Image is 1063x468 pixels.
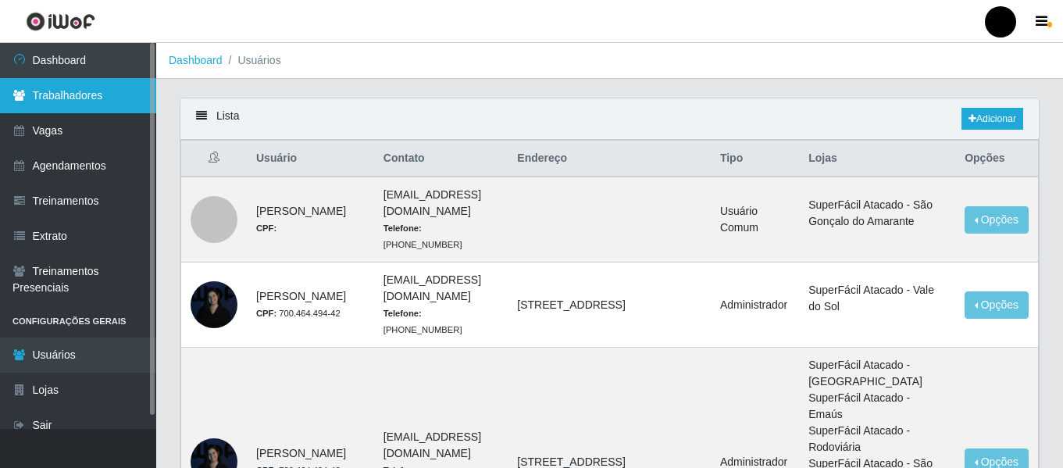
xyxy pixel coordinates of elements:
strong: CPF: [256,309,276,318]
button: Opções [965,291,1029,319]
button: Opções [965,206,1029,234]
a: Adicionar [961,108,1023,130]
th: Usuário [247,141,374,177]
th: Opções [955,141,1038,177]
li: SuperFácil Atacado - [GEOGRAPHIC_DATA] [808,357,946,390]
strong: CPF: [256,223,276,233]
small: [PHONE_NUMBER] [383,223,462,249]
th: Tipo [711,141,799,177]
li: SuperFácil Atacado - São Gonçalo do Amarante [808,197,946,230]
li: SuperFácil Atacado - Vale do Sol [808,282,946,315]
td: [STREET_ADDRESS] [508,263,711,348]
img: CoreUI Logo [26,12,95,31]
small: 700.464.494-42 [256,309,341,318]
small: [PHONE_NUMBER] [383,309,462,334]
li: SuperFácil Atacado - Rodoviária [808,423,946,455]
th: Contato [374,141,508,177]
td: [EMAIL_ADDRESS][DOMAIN_NAME] [374,177,508,263]
td: Administrador [711,263,799,348]
td: [EMAIL_ADDRESS][DOMAIN_NAME] [374,263,508,348]
th: Endereço [508,141,711,177]
a: Dashboard [169,54,223,66]
td: [PERSON_NAME] [247,263,374,348]
th: Lojas [799,141,955,177]
div: Lista [180,98,1039,140]
li: SuperFácil Atacado - Emaús [808,390,946,423]
td: [PERSON_NAME] [247,177,374,263]
td: Usuário Comum [711,177,799,263]
li: Usuários [223,52,281,69]
strong: Telefone: [383,309,422,318]
strong: Telefone: [383,223,422,233]
nav: breadcrumb [156,43,1063,79]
